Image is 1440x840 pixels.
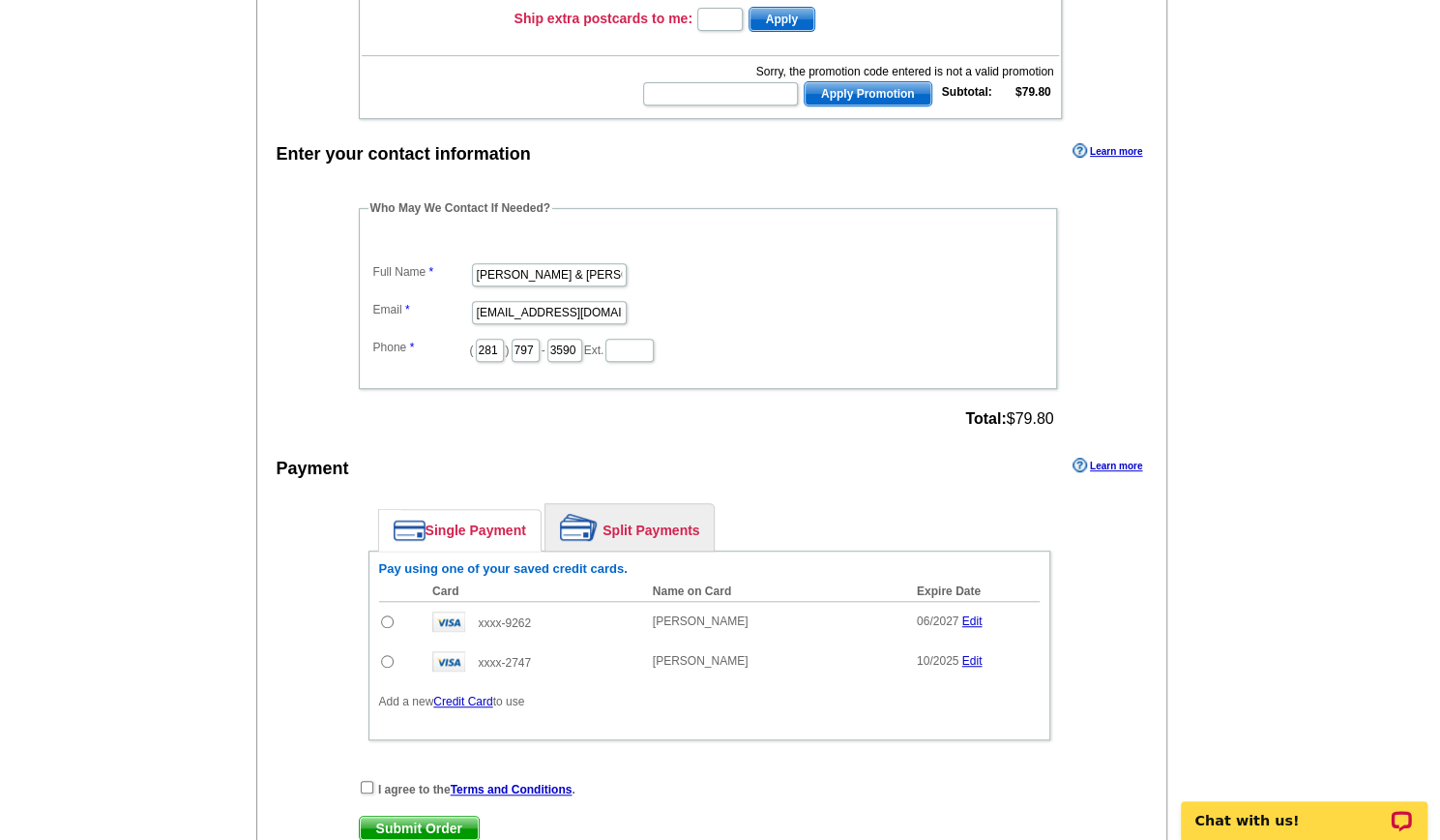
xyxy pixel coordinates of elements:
a: Edit [962,615,983,628]
strong: I agree to the . [378,783,575,796]
span: [PERSON_NAME] [653,654,749,668]
dd: ( ) - Ext. [368,334,1047,364]
p: Add a new to use [379,693,1040,710]
span: Apply [749,8,814,31]
button: Apply Promotion [804,81,932,106]
a: Terms and Conditions [451,783,573,796]
span: 10/2025 [917,654,958,668]
button: Apply [749,7,815,32]
a: Single Payment [379,510,541,551]
a: Split Payments [545,504,714,551]
th: Expire Date [907,582,1040,602]
span: xxxx-9262 [478,616,531,630]
th: Name on Card [643,582,907,602]
h3: Ship extra postcards to me: [514,10,692,27]
label: Phone [373,339,470,356]
span: Apply Promotion [805,82,931,105]
a: Credit Card [433,695,492,708]
div: Enter your contact information [277,141,531,167]
strong: Subtotal: [942,85,992,99]
div: Sorry, the promotion code entered is not a valid promotion [641,63,1053,80]
img: visa.gif [432,612,465,632]
span: [PERSON_NAME] [653,615,749,628]
a: Learn more [1073,143,1142,159]
iframe: LiveChat chat widget [1168,779,1440,840]
img: visa.gif [432,651,465,672]
strong: $79.80 [1015,85,1051,99]
img: split-payment.png [560,514,598,541]
label: Full Name [373,263,470,281]
th: Card [423,582,643,602]
a: Edit [962,654,983,668]
label: Email [373,301,470,318]
div: Payment [277,456,349,482]
h6: Pay using one of your saved credit cards. [379,561,1040,577]
strong: Total: [965,410,1006,427]
img: single-payment.png [394,520,426,541]
span: xxxx-2747 [478,656,531,670]
span: Submit Order [360,817,479,840]
span: 06/2027 [917,615,958,628]
a: Learn more [1073,458,1142,473]
legend: Who May We Contact If Needed? [368,199,552,217]
span: $79.80 [965,410,1053,428]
